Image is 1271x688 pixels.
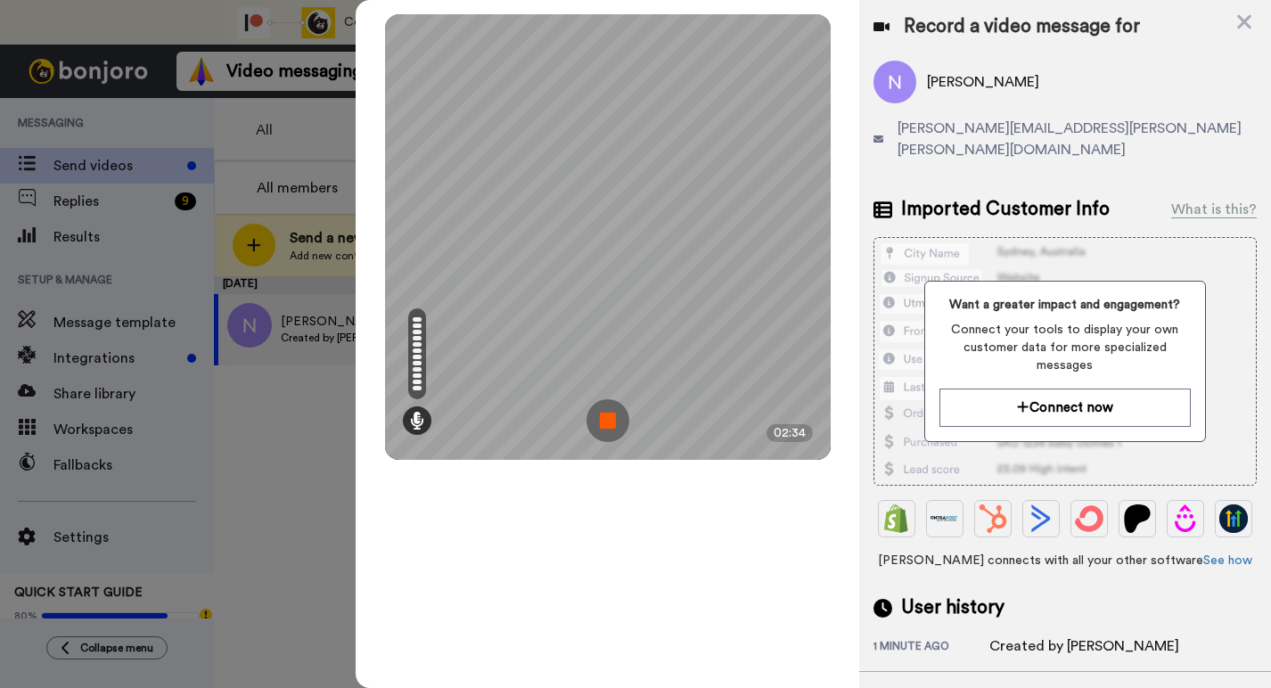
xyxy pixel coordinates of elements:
span: [PERSON_NAME] connects with all your other software [873,552,1257,569]
img: GoHighLevel [1219,504,1248,533]
img: ActiveCampaign [1027,504,1055,533]
img: Profile image for Amy [40,52,69,80]
img: Patreon [1123,504,1152,533]
div: 1 minute ago [873,639,989,657]
img: Shopify [882,504,911,533]
div: 02:34 [767,424,813,442]
span: Imported Customer Info [901,196,1110,223]
p: Message from Amy, sent 10w ago [78,67,270,83]
p: Hi Filly, We hope you and your customers have been having a great time with [PERSON_NAME] so far.... [78,49,270,67]
img: ConvertKit [1075,504,1103,533]
span: User history [901,594,1004,621]
span: Connect your tools to display your own customer data for more specialized messages [939,321,1192,374]
a: See how [1203,554,1252,567]
button: Connect now [939,389,1192,427]
img: ic_record_stop.svg [586,399,629,442]
div: message notification from Amy, 10w ago. Hi Filly, We hope you and your customers have been having... [27,36,330,96]
img: Hubspot [979,504,1007,533]
img: Ontraport [931,504,959,533]
div: Created by [PERSON_NAME] [989,635,1179,657]
span: Want a greater impact and engagement? [939,296,1192,314]
div: What is this? [1171,199,1257,220]
img: Drip [1171,504,1200,533]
